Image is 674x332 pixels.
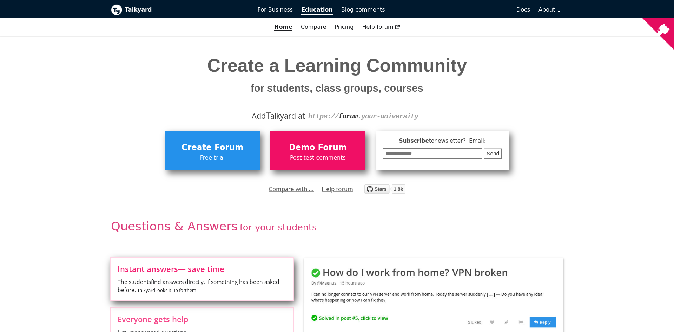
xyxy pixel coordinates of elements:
span: The students find answers directly, if something has been asked before. [118,278,286,294]
span: For Business [258,6,293,13]
button: Send [484,148,502,159]
span: Instant answers — save time [118,265,286,273]
a: Demo ForumPost test comments [270,131,365,170]
span: Create a Learning Community [207,55,467,96]
span: Docs [516,6,530,13]
a: Create ForumFree trial [165,131,260,170]
a: Help forum [322,184,353,194]
a: Education [297,4,337,16]
strong: forum [338,112,357,121]
small: Talkyard looks it up for them . [137,287,197,293]
img: Talkyard logo [111,4,122,15]
a: For Business [253,4,297,16]
h2: Questions & Answers [111,219,563,235]
img: talkyard.svg [364,184,405,194]
a: Talkyard logoTalkyard [111,4,248,15]
span: Education [301,6,333,15]
a: Star debiki/talkyard on GitHub [364,185,405,196]
a: About [538,6,559,13]
span: for your students [240,222,317,233]
span: Help forum [362,24,400,30]
a: Help forum [358,21,404,33]
a: Compare with ... [269,184,314,194]
span: Post test comments [274,153,362,162]
a: Docs [389,4,535,16]
div: Add alkyard at [116,110,558,122]
small: for students, class groups, courses [251,83,423,94]
span: Demo Forum [274,141,362,154]
span: T [266,109,271,122]
a: Blog comments [337,4,389,16]
span: Create Forum [168,141,256,154]
span: Free trial [168,153,256,162]
code: https:// .your-university [308,112,418,121]
a: Compare [301,24,326,30]
a: Home [270,21,297,33]
span: Subscribe [383,137,502,145]
span: Blog comments [341,6,385,13]
span: Everyone gets help [118,315,286,323]
span: to newsletter ? Email: [429,138,486,144]
b: Talkyard [125,5,248,14]
a: Pricing [330,21,358,33]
